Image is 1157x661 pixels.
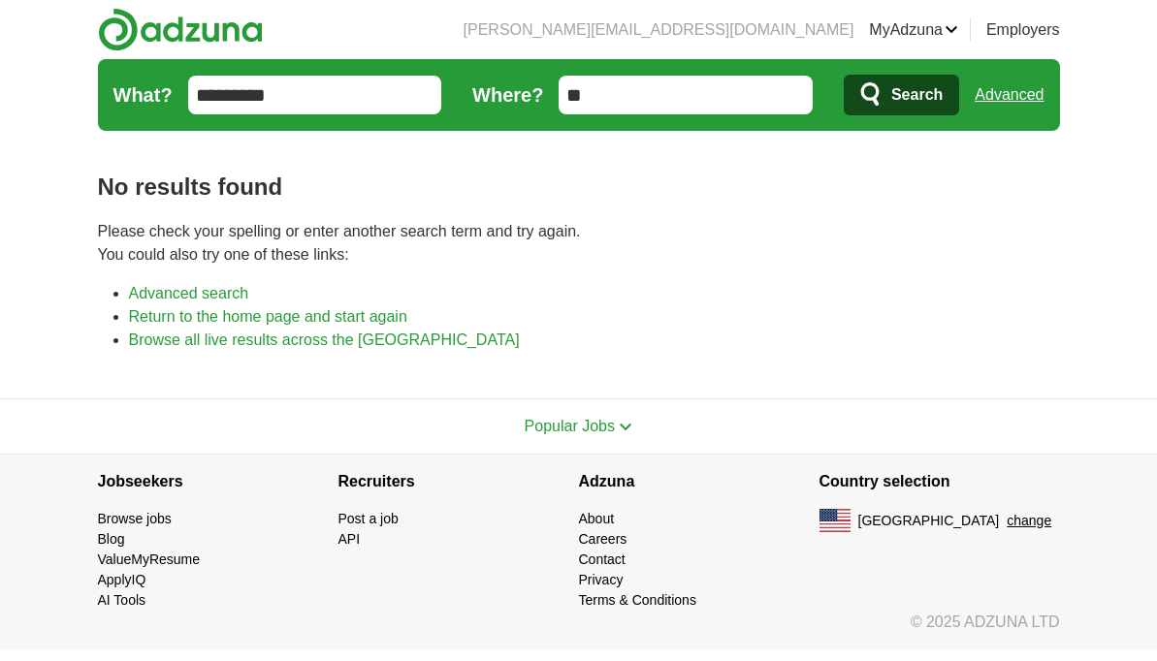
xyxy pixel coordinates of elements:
button: Search [844,75,959,115]
a: ValueMyResume [98,551,201,567]
a: Terms & Conditions [579,592,696,608]
span: Search [891,76,943,114]
img: Adzuna logo [98,8,263,51]
h1: No results found [98,170,1060,205]
label: What? [113,80,173,110]
p: Please check your spelling or enter another search term and try again. You could also try one of ... [98,220,1060,267]
img: US flag [820,509,851,532]
a: Privacy [579,572,624,587]
a: Advanced [975,76,1044,114]
h4: Country selection [820,455,1060,509]
a: MyAdzuna [869,18,958,42]
a: API [338,531,361,547]
a: Return to the home page and start again [129,308,407,325]
a: Advanced search [129,285,249,301]
a: Post a job [338,511,399,526]
a: Contact [579,551,626,567]
a: Careers [579,531,627,547]
a: Employers [986,18,1060,42]
label: Where? [472,80,543,110]
div: © 2025 ADZUNA LTD [82,611,1076,649]
a: Blog [98,531,125,547]
span: Popular Jobs [525,418,615,434]
button: change [1007,511,1051,531]
li: [PERSON_NAME][EMAIL_ADDRESS][DOMAIN_NAME] [464,18,854,42]
img: toggle icon [619,423,632,431]
a: Browse jobs [98,511,172,526]
a: ApplyIQ [98,572,146,587]
a: Browse all live results across the [GEOGRAPHIC_DATA] [129,331,520,348]
span: [GEOGRAPHIC_DATA] [858,511,1000,531]
a: About [579,511,615,526]
a: AI Tools [98,592,146,608]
